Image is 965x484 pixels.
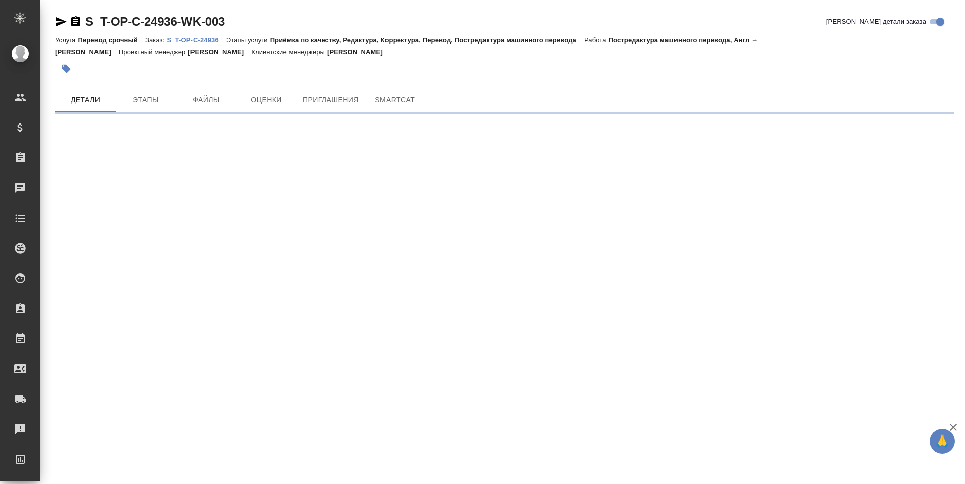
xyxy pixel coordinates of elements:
[61,93,110,106] span: Детали
[145,36,167,44] p: Заказ:
[371,93,419,106] span: SmartCat
[182,93,230,106] span: Файлы
[226,36,270,44] p: Этапы услуги
[85,15,225,28] a: S_T-OP-C-24936-WK-003
[584,36,609,44] p: Работа
[826,17,926,27] span: [PERSON_NAME] детали заказа
[934,431,951,452] span: 🙏
[70,16,82,28] button: Скопировать ссылку
[167,35,226,44] a: S_T-OP-C-24936
[55,36,78,44] p: Услуга
[188,48,251,56] p: [PERSON_NAME]
[303,93,359,106] span: Приглашения
[930,429,955,454] button: 🙏
[122,93,170,106] span: Этапы
[251,48,327,56] p: Клиентские менеджеры
[78,36,145,44] p: Перевод срочный
[270,36,584,44] p: Приёмка по качеству, Редактура, Корректура, Перевод, Постредактура машинного перевода
[119,48,188,56] p: Проектный менеджер
[327,48,391,56] p: [PERSON_NAME]
[167,36,226,44] p: S_T-OP-C-24936
[242,93,291,106] span: Оценки
[55,16,67,28] button: Скопировать ссылку для ЯМессенджера
[55,58,77,80] button: Добавить тэг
